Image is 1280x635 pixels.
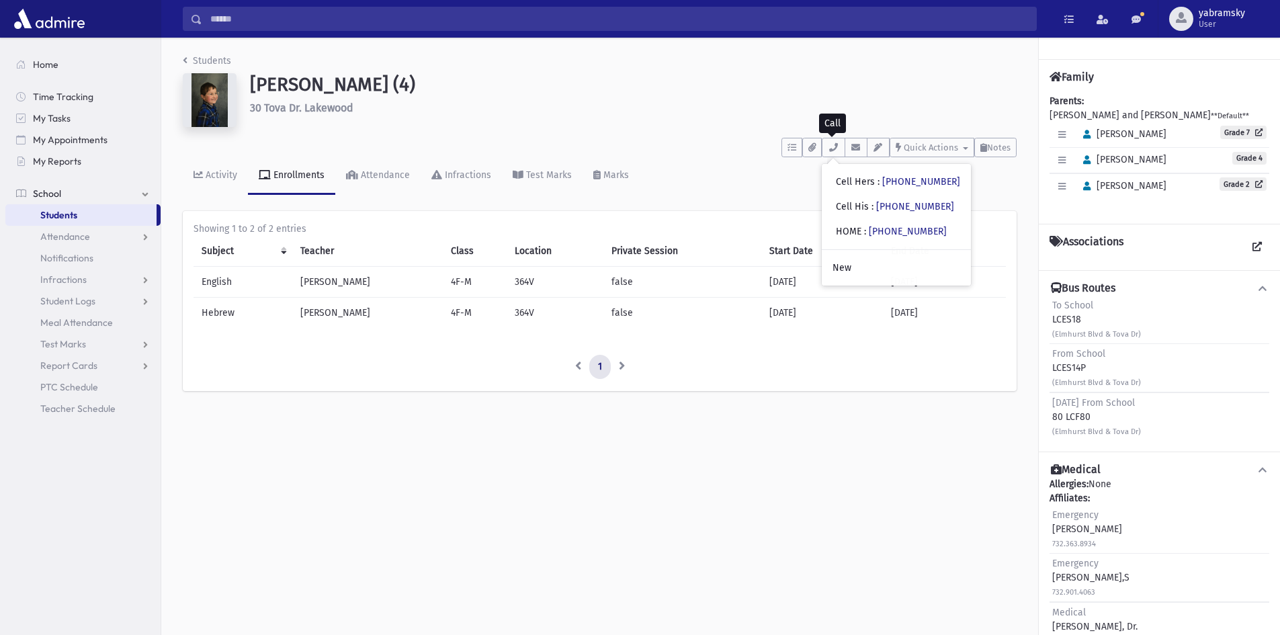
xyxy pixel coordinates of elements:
a: Marks [583,157,640,195]
span: Emergency [1052,558,1099,569]
span: Students [40,209,77,221]
span: [PERSON_NAME] [1077,154,1166,165]
span: [PERSON_NAME] [1077,180,1166,192]
div: [PERSON_NAME] [1052,508,1122,550]
a: My Reports [5,151,161,172]
span: Quick Actions [904,142,958,153]
a: Test Marks [502,157,583,195]
td: 364V [507,267,603,298]
a: Activity [183,157,248,195]
span: User [1199,19,1245,30]
td: 364V [507,298,603,329]
span: Home [33,58,58,71]
th: Start Date [761,236,883,267]
a: [PHONE_NUMBER] [876,201,954,212]
a: My Appointments [5,129,161,151]
span: My Reports [33,155,81,167]
a: [PHONE_NUMBER] [882,176,960,187]
a: Students [5,204,157,226]
small: 732.901.4063 [1052,588,1095,597]
span: [DATE] From School [1052,397,1135,409]
div: Showing 1 to 2 of 2 entries [194,222,1006,236]
h4: Family [1050,71,1094,83]
a: [PHONE_NUMBER] [869,226,947,237]
span: Infractions [40,273,87,286]
a: Notifications [5,247,161,269]
span: Notifications [40,252,93,264]
span: Attendance [40,230,90,243]
img: AdmirePro [11,5,88,32]
td: English [194,267,292,298]
button: Quick Actions [890,138,974,157]
a: Report Cards [5,355,161,376]
th: Location [507,236,603,267]
div: LCES14P [1052,347,1141,389]
span: PTC Schedule [40,381,98,393]
div: Marks [601,169,629,181]
b: Allergies: [1050,478,1089,490]
a: Teacher Schedule [5,398,161,419]
td: 4F-M [443,267,507,298]
span: : [864,226,866,237]
td: [PERSON_NAME] [292,298,443,329]
a: Time Tracking [5,86,161,108]
span: Test Marks [40,338,86,350]
span: My Tasks [33,112,71,124]
button: Medical [1050,463,1269,477]
span: : [878,176,880,187]
span: [PERSON_NAME] [1077,128,1166,140]
td: false [603,298,761,329]
a: Students [183,55,231,67]
h4: Medical [1051,463,1101,477]
small: (Elmhurst Blvd & Tova Dr) [1052,330,1141,339]
div: Activity [203,169,237,181]
a: Infractions [5,269,161,290]
h6: 30 Tova Dr. Lakewood [250,101,1017,114]
th: Class [443,236,507,267]
td: 4F-M [443,298,507,329]
a: Infractions [421,157,502,195]
td: [DATE] [761,298,883,329]
a: Grade 7 [1220,126,1267,139]
a: Test Marks [5,333,161,355]
span: Teacher Schedule [40,403,116,415]
td: Hebrew [194,298,292,329]
div: Infractions [442,169,491,181]
span: Grade 4 [1232,152,1267,165]
h4: Associations [1050,235,1123,259]
div: Test Marks [523,169,572,181]
div: [PERSON_NAME],S [1052,556,1129,599]
a: My Tasks [5,108,161,129]
td: [PERSON_NAME] [292,267,443,298]
td: [DATE] [761,267,883,298]
span: Emergency [1052,509,1099,521]
th: Teacher [292,236,443,267]
a: View all Associations [1245,235,1269,259]
div: [PERSON_NAME], Dr. [1052,605,1138,634]
span: : [871,201,873,212]
a: Enrollments [248,157,335,195]
div: HOME [836,224,947,239]
h1: [PERSON_NAME] (4) [250,73,1017,96]
button: Bus Routes [1050,282,1269,296]
a: PTC Schedule [5,376,161,398]
span: yabramsky [1199,8,1245,19]
a: Student Logs [5,290,161,312]
span: To School [1052,300,1093,311]
div: 80 LCF80 [1052,396,1141,438]
span: My Appointments [33,134,108,146]
span: Meal Attendance [40,316,113,329]
span: School [33,187,61,200]
div: Attendance [358,169,410,181]
th: Private Session [603,236,761,267]
a: Attendance [335,157,421,195]
a: New [822,255,971,280]
span: Student Logs [40,295,95,307]
div: Call [819,114,846,133]
div: LCES18 [1052,298,1141,341]
a: Home [5,54,161,75]
h4: Bus Routes [1051,282,1115,296]
div: Enrollments [271,169,325,181]
b: Parents: [1050,95,1084,107]
a: 1 [589,355,611,379]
